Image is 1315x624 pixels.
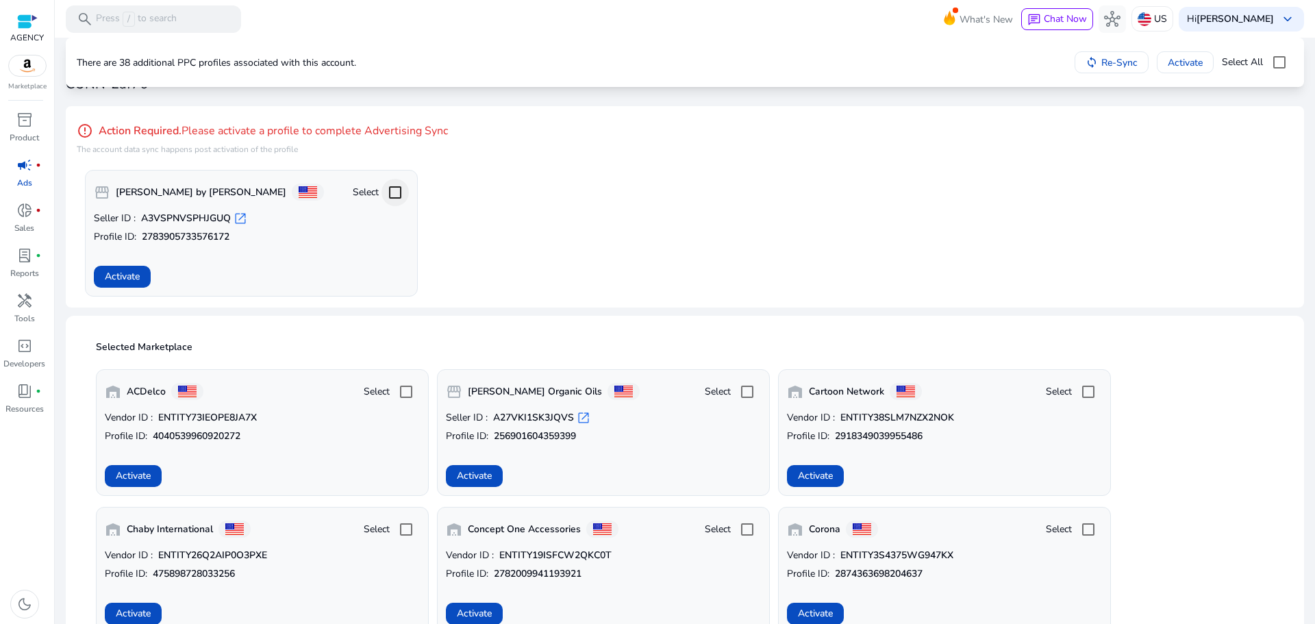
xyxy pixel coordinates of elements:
[1157,51,1214,73] button: Activate
[446,411,488,425] span: Seller ID :
[16,157,33,173] span: campaign
[499,549,612,562] b: ENTITY19ISFCW2QKC0T
[77,11,93,27] span: search
[141,212,231,225] b: A3VSPNVSPHJGUQ
[77,56,356,70] p: There are 38 additional PPC profiles associated with this account.
[1197,12,1274,25] b: [PERSON_NAME]
[705,523,731,536] span: Select
[787,411,835,425] span: Vendor ID :
[468,523,581,536] b: Concept One Accessories
[77,144,448,155] p: The account data sync happens post activation of the profile
[446,567,488,581] span: Profile ID:
[105,465,162,487] button: Activate
[153,429,240,443] b: 4040539960920272
[127,523,213,536] b: Chaby International
[1101,55,1138,70] span: Re-Sync
[116,469,151,483] span: Activate
[96,12,177,27] p: Press to search
[16,596,33,612] span: dark_mode
[158,411,257,425] b: ENTITY73IEOPE8JA7X
[1021,8,1093,30] button: chatChat Now
[446,549,494,562] span: Vendor ID :
[99,125,181,138] b: Action Required.
[94,184,110,201] span: storefront
[158,549,267,562] b: ENTITY26Q2AIP0O3PXE
[1279,11,1296,27] span: keyboard_arrow_down
[1104,11,1120,27] span: hub
[446,384,462,400] span: storefront
[94,266,151,288] button: Activate
[468,385,602,399] b: [PERSON_NAME] Organic Oils
[787,384,803,400] span: warehouse
[142,230,229,244] b: 2783905733576172
[14,222,34,234] p: Sales
[105,429,147,443] span: Profile ID:
[809,523,840,536] b: Corona
[105,521,121,538] span: warehouse
[787,429,829,443] span: Profile ID:
[840,411,954,425] b: ENTITY38SLM7NZX2NOK
[16,338,33,354] span: code_blocks
[457,606,492,621] span: Activate
[835,567,923,581] b: 2874363698204637
[446,465,503,487] button: Activate
[17,177,32,189] p: Ads
[66,76,148,92] h3: CONN-2af76
[3,358,45,370] p: Developers
[5,403,44,415] p: Resources
[787,465,844,487] button: Activate
[127,385,166,399] b: ACDelco
[705,385,731,399] span: Select
[77,123,448,139] h4: Please activate a profile to complete Advertising Sync
[36,388,41,394] span: fiber_manual_record
[1168,55,1203,70] span: Activate
[1075,51,1149,73] button: Re-Sync
[840,549,953,562] b: ENTITY3S4375WG947KX
[14,312,35,325] p: Tools
[494,429,576,443] b: 256901604359399
[835,429,923,443] b: 2918349039955486
[16,112,33,128] span: inventory_2
[787,549,835,562] span: Vendor ID :
[153,567,235,581] b: 475898728033256
[105,567,147,581] span: Profile ID:
[36,162,41,168] span: fiber_manual_record
[10,267,39,279] p: Reports
[446,429,488,443] span: Profile ID:
[353,186,379,199] span: Select
[36,208,41,213] span: fiber_manual_record
[798,469,833,483] span: Activate
[446,521,462,538] span: warehouse
[787,521,803,538] span: warehouse
[798,606,833,621] span: Activate
[116,186,286,199] b: [PERSON_NAME] by [PERSON_NAME]
[10,32,44,44] p: AGENCY
[234,212,247,225] span: open_in_new
[16,292,33,309] span: handyman
[364,385,390,399] span: Select
[105,384,121,400] span: warehouse
[123,12,135,27] span: /
[364,523,390,536] span: Select
[1086,56,1098,68] mat-icon: sync
[457,469,492,483] span: Activate
[116,606,151,621] span: Activate
[105,411,153,425] span: Vendor ID :
[1222,55,1263,69] span: Select All
[94,212,136,225] span: Seller ID :
[105,549,153,562] span: Vendor ID :
[493,411,574,425] b: A27VKI1SK3JQVS
[787,567,829,581] span: Profile ID:
[1138,12,1151,26] img: us.svg
[9,55,46,76] img: amazon.svg
[1187,14,1274,24] p: Hi
[960,8,1013,32] span: What's New
[1027,13,1041,27] span: chat
[10,132,39,144] p: Product
[1044,12,1087,25] span: Chat Now
[1154,7,1167,31] p: US
[1099,5,1126,33] button: hub
[809,385,884,399] b: Cartoon Network
[16,247,33,264] span: lab_profile
[16,202,33,219] span: donut_small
